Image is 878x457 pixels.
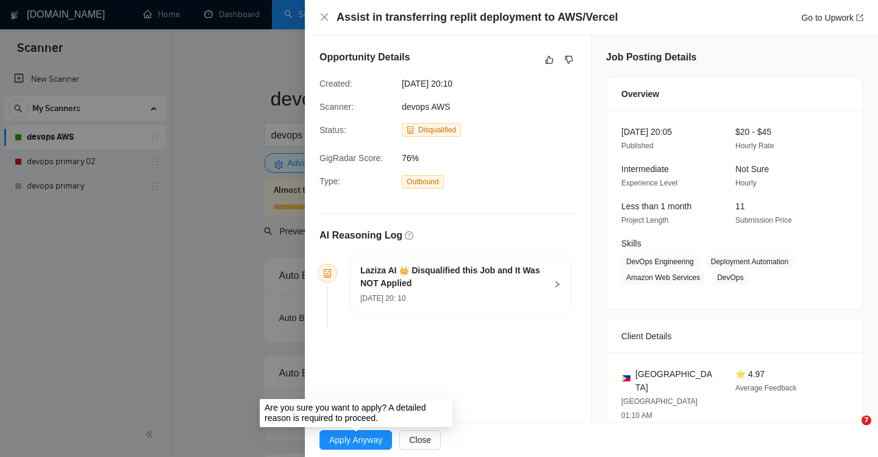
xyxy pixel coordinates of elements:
span: Created: [319,79,352,88]
h5: Laziza AI 👑 Disqualified this Job and It Was NOT Applied [360,264,546,290]
span: Deployment Automation [706,255,793,268]
span: 11 [735,201,745,211]
img: 🇵🇭 [622,374,630,383]
span: Hourly [735,179,757,187]
span: close [319,12,329,22]
h4: Assist in transferring replit deployment to AWS/Vercel [337,10,618,25]
span: [DATE] 20:05 [621,127,672,137]
span: 76% [402,151,585,165]
span: question-circle [405,231,413,240]
h5: AI Reasoning Log [319,228,402,243]
span: right [554,281,561,288]
span: Status: [319,125,346,135]
span: Skills [621,239,641,248]
h5: Job Posting Details [606,50,696,65]
span: robot [407,126,414,134]
span: Less than 1 month [621,201,691,211]
button: Close [399,430,441,450]
span: Not Sure [735,164,769,174]
span: GigRadar Score: [319,153,383,163]
span: [DATE] 20: 10 [360,294,405,303]
span: Apply Anyway [329,433,382,447]
span: export [856,14,863,21]
span: ⭐ 4.97 [735,369,765,379]
button: like [542,52,557,67]
span: Scanner: [319,102,354,112]
span: [DATE] 20:10 [402,77,585,90]
span: $20 - $45 [735,127,771,137]
span: Published [621,142,654,150]
span: Project Length [621,216,668,225]
button: Apply Anyway [319,430,392,450]
span: Average Feedback [735,384,797,392]
div: Client Details [621,320,848,353]
span: Amazon Web Services [621,271,705,284]
span: Type: [319,176,340,186]
a: Go to Upworkexport [801,13,863,23]
button: Close [319,12,329,23]
span: Experience Level [621,179,677,187]
span: Overview [621,87,659,101]
span: [GEOGRAPHIC_DATA] [635,367,716,394]
iframe: Intercom live chat [837,416,866,445]
span: Intermediate [621,164,669,174]
span: Hourly Rate [735,142,774,150]
span: Submission Price [735,216,792,225]
span: Outbound [402,175,444,189]
span: like [545,55,554,65]
button: dislike [562,52,576,67]
span: [GEOGRAPHIC_DATA] 01:10 AM [621,397,698,420]
span: robot [323,269,332,278]
span: dislike [565,55,573,65]
h5: Opportunity Details [319,50,410,65]
span: DevOps [712,271,748,284]
span: DevOps Engineering [621,255,699,268]
span: 7 [862,416,871,425]
span: Disqualified [418,126,456,134]
div: Are you sure you want to apply? A detailed reason is required to proceed. [260,399,452,427]
span: Close [409,433,431,447]
span: devops AWS [402,102,451,112]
